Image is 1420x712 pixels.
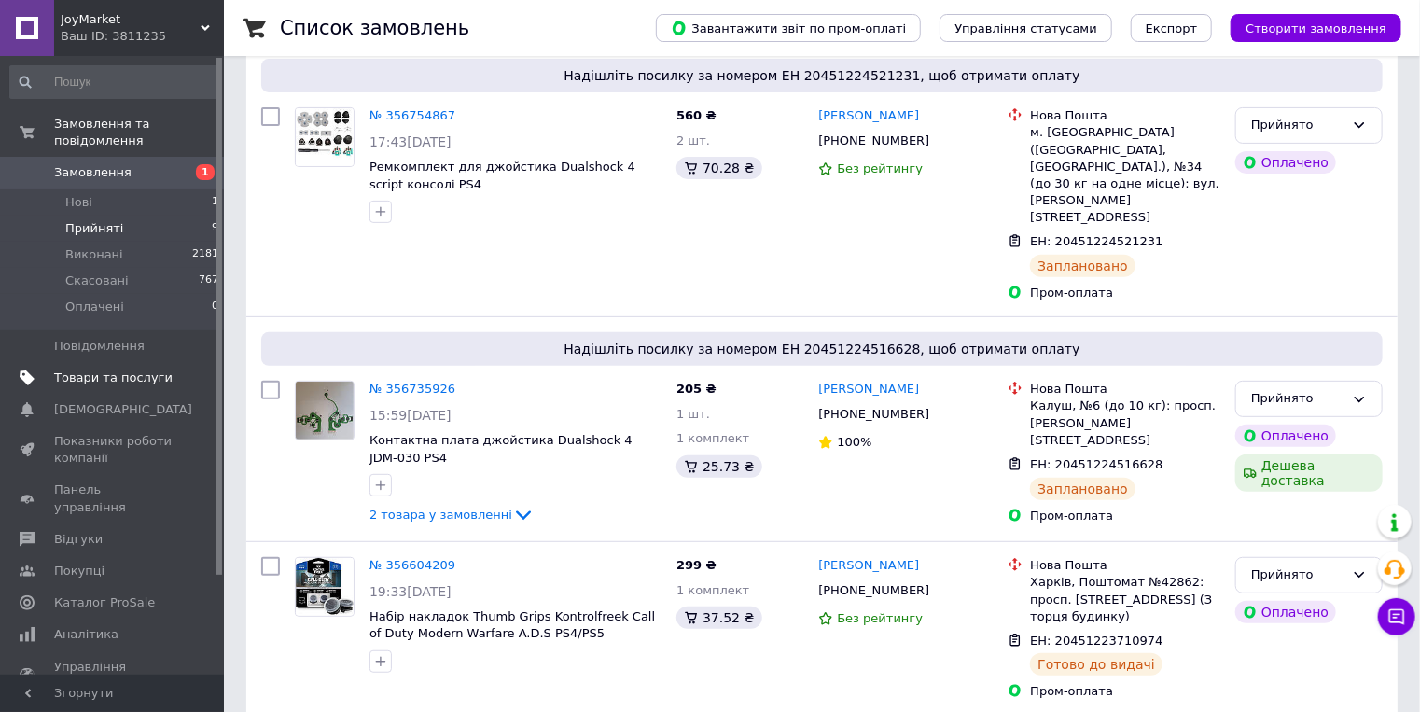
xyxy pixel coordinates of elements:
span: 1 шт. [676,407,710,421]
div: Заплановано [1030,255,1135,277]
div: [PHONE_NUMBER] [814,402,933,426]
span: Відгуки [54,531,103,548]
span: Замовлення та повідомлення [54,116,224,149]
div: 25.73 ₴ [676,455,761,478]
span: [DEMOGRAPHIC_DATA] [54,401,192,418]
span: Показники роботи компанії [54,433,173,467]
a: [PERSON_NAME] [818,107,919,125]
input: Пошук [9,65,220,99]
span: Управління статусами [954,21,1097,35]
span: Товари та послуги [54,370,173,386]
div: Нова Пошта [1030,381,1220,398]
span: 2181 [192,246,218,263]
div: 37.52 ₴ [676,607,761,629]
span: Створити замовлення [1246,21,1386,35]
div: Прийнято [1251,565,1344,585]
span: Замовлення [54,164,132,181]
span: 19:33[DATE] [369,584,452,599]
span: Оплачені [65,299,124,315]
span: Експорт [1146,21,1198,35]
span: Без рейтингу [837,611,923,625]
span: 2 товара у замовленні [369,508,512,522]
img: Фото товару [296,558,353,616]
div: Прийнято [1251,389,1344,409]
span: Завантажити звіт по пром-оплаті [671,20,906,36]
a: Створити замовлення [1212,21,1401,35]
div: Калуш, №6 (до 10 кг): просп. [PERSON_NAME][STREET_ADDRESS] [1030,398,1220,449]
span: 2 шт. [676,133,710,147]
img: Фото товару [296,382,354,440]
span: 299 ₴ [676,558,717,572]
span: 17:43[DATE] [369,134,452,149]
span: Покупці [54,563,104,579]
a: № 356754867 [369,108,455,122]
div: Готово до видачі [1030,653,1162,676]
a: № 356604209 [369,558,455,572]
div: 70.28 ₴ [676,157,761,179]
a: [PERSON_NAME] [818,557,919,575]
span: Скасовані [65,272,129,289]
span: ЕН: 20451224521231 [1030,234,1162,248]
a: Фото товару [295,107,355,167]
span: Надішліть посилку за номером ЕН 20451224521231, щоб отримати оплату [269,66,1375,85]
span: Каталог ProSale [54,594,155,611]
div: Заплановано [1030,478,1135,500]
a: [PERSON_NAME] [818,381,919,398]
a: 2 товара у замовленні [369,508,535,522]
button: Експорт [1131,14,1213,42]
button: Завантажити звіт по пром-оплаті [656,14,921,42]
span: 1 комплект [676,583,749,597]
a: Набір накладок Thumb Grips Kontrolfreek Call of Duty Modern Warfare A.D.S PS4/PS5 [369,609,655,641]
span: Управління сайтом [54,659,173,692]
img: Фото товару [296,108,354,166]
span: Панель управління [54,482,173,515]
span: Без рейтингу [837,161,923,175]
span: ЕН: 20451224516628 [1030,457,1162,471]
span: 767 [199,272,218,289]
a: Фото товару [295,381,355,440]
span: Нові [65,194,92,211]
div: [PHONE_NUMBER] [814,129,933,153]
div: Пром-оплата [1030,508,1220,524]
div: Пром-оплата [1030,285,1220,301]
span: 15:59[DATE] [369,408,452,423]
a: Ремкомплект для джойстика Dualshock 4 script консолі PS4 [369,160,635,191]
span: 1 [196,164,215,180]
span: JoyMarket [61,11,201,28]
div: Нова Пошта [1030,107,1220,124]
span: Прийняті [65,220,123,237]
span: Надішліть посилку за номером ЕН 20451224516628, щоб отримати оплату [269,340,1375,358]
button: Управління статусами [940,14,1112,42]
span: Повідомлення [54,338,145,355]
h1: Список замовлень [280,17,469,39]
div: Ваш ID: 3811235 [61,28,224,45]
a: Контактна плата джойстика Dualshock 4 JDM-030 PS4 [369,433,633,465]
div: Дешева доставка [1235,454,1383,492]
span: 9 [212,220,218,237]
button: Чат з покупцем [1378,598,1415,635]
a: № 356735926 [369,382,455,396]
span: 205 ₴ [676,382,717,396]
button: Створити замовлення [1231,14,1401,42]
span: Аналітика [54,626,118,643]
span: Виконані [65,246,123,263]
span: ЕН: 20451223710974 [1030,634,1162,648]
div: [PHONE_NUMBER] [814,579,933,603]
div: Харків, Поштомат №42862: просп. [STREET_ADDRESS] (З торця будинку) [1030,574,1220,625]
div: Нова Пошта [1030,557,1220,574]
div: м. [GEOGRAPHIC_DATA] ([GEOGRAPHIC_DATA], [GEOGRAPHIC_DATA].), №34 (до 30 кг на одне місце): вул. ... [1030,124,1220,226]
span: 100% [837,435,871,449]
span: 560 ₴ [676,108,717,122]
a: Фото товару [295,557,355,617]
div: Оплачено [1235,601,1336,623]
div: Пром-оплата [1030,683,1220,700]
span: 1 [212,194,218,211]
div: Оплачено [1235,425,1336,447]
div: Оплачено [1235,151,1336,174]
span: 0 [212,299,218,315]
span: 1 комплект [676,431,749,445]
div: Прийнято [1251,116,1344,135]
